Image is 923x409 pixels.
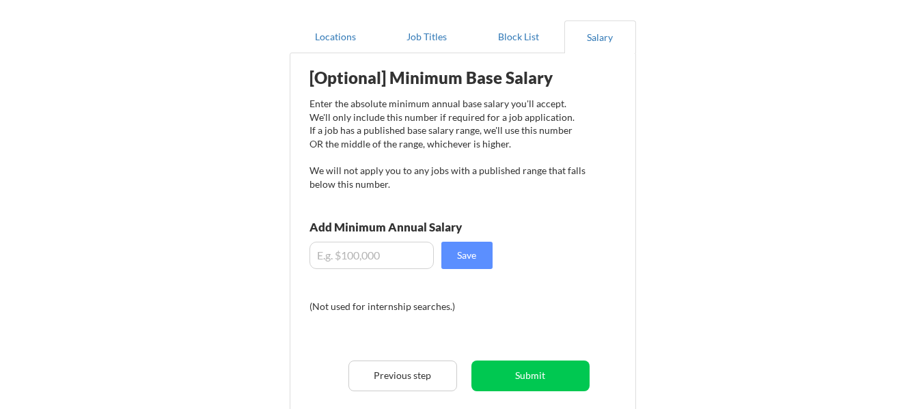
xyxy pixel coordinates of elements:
button: Save [441,242,493,269]
button: Locations [290,20,381,53]
button: Job Titles [381,20,473,53]
div: (Not used for internship searches.) [309,300,495,313]
button: Previous step [348,361,457,391]
div: [Optional] Minimum Base Salary [309,70,586,86]
input: E.g. $100,000 [309,242,434,269]
button: Salary [564,20,636,53]
button: Block List [473,20,564,53]
div: Add Minimum Annual Salary [309,221,523,233]
div: Enter the absolute minimum annual base salary you'll accept. We'll only include this number if re... [309,97,586,191]
button: Submit [471,361,590,391]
